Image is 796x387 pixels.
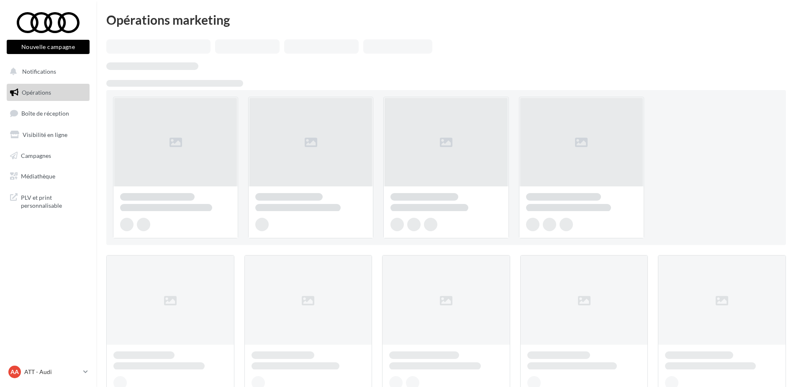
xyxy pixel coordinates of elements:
[5,168,91,185] a: Médiathèque
[106,13,786,26] div: Opérations marketing
[7,364,90,380] a: AA ATT - Audi
[5,188,91,213] a: PLV et print personnalisable
[23,131,67,138] span: Visibilité en ligne
[22,89,51,96] span: Opérations
[21,110,69,117] span: Boîte de réception
[24,368,80,376] p: ATT - Audi
[21,173,55,180] span: Médiathèque
[5,126,91,144] a: Visibilité en ligne
[5,104,91,122] a: Boîte de réception
[5,63,88,80] button: Notifications
[5,147,91,165] a: Campagnes
[21,192,86,210] span: PLV et print personnalisable
[5,84,91,101] a: Opérations
[7,40,90,54] button: Nouvelle campagne
[10,368,19,376] span: AA
[21,152,51,159] span: Campagnes
[22,68,56,75] span: Notifications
